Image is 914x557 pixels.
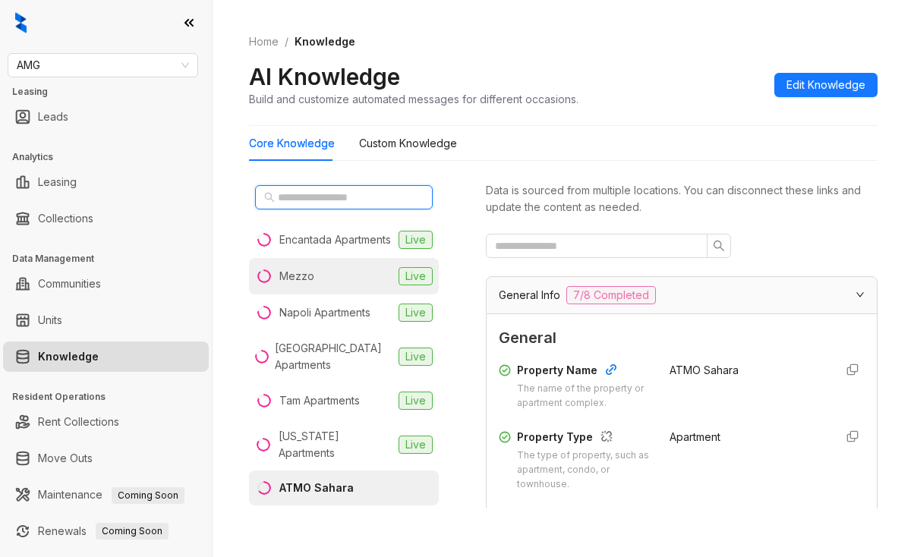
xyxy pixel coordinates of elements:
span: search [713,240,725,252]
div: [GEOGRAPHIC_DATA] Apartments [275,340,392,373]
h2: AI Knowledge [249,62,400,91]
a: Leads [38,102,68,132]
div: Property Name [517,362,651,382]
h3: Data Management [12,252,212,266]
img: logo [15,12,27,33]
li: Units [3,305,209,335]
span: General Info [499,287,560,304]
span: Coming Soon [112,487,184,504]
div: Encantada Apartments [279,231,391,248]
span: Coming Soon [96,523,169,540]
span: ATMO Sahara [670,363,739,376]
li: / [285,33,288,50]
li: Leads [3,102,209,132]
li: Leasing [3,167,209,197]
a: Move Outs [38,443,93,474]
div: Mezzo [279,268,314,285]
li: Move Outs [3,443,209,474]
li: Communities [3,269,209,299]
a: Communities [38,269,101,299]
div: Tam Apartments [279,392,360,409]
span: Live [399,304,433,322]
div: The type of property, such as apartment, condo, or townhouse. [517,448,651,492]
div: Custom Knowledge [359,135,457,152]
a: Home [246,33,282,50]
a: Rent Collections [38,407,119,437]
button: Edit Knowledge [774,73,878,97]
span: Live [399,392,433,410]
span: Knowledge [295,35,355,48]
span: Edit Knowledge [786,77,865,93]
div: ATMO Sahara [279,480,354,496]
li: Renewals [3,516,209,546]
a: RenewalsComing Soon [38,516,169,546]
div: The name of the property or apartment complex. [517,382,651,411]
li: Maintenance [3,480,209,510]
a: Leasing [38,167,77,197]
div: Property Type [517,429,651,448]
a: Knowledge [38,341,99,372]
span: Live [399,231,433,249]
li: Collections [3,203,209,234]
span: expanded [856,290,865,299]
h3: Analytics [12,150,212,164]
div: [US_STATE] Apartments [279,428,392,461]
span: General [499,326,865,350]
h3: Leasing [12,85,212,99]
span: Live [399,267,433,285]
li: Rent Collections [3,407,209,437]
li: Knowledge [3,341,209,372]
span: Live [399,348,433,366]
a: Units [38,305,62,335]
div: General Info7/8 Completed [487,277,877,313]
div: Build and customize automated messages for different occasions. [249,91,578,107]
span: 7/8 Completed [566,286,656,304]
span: Apartment [670,430,720,443]
a: Collections [38,203,93,234]
span: AMG [17,54,189,77]
span: Live [399,436,433,454]
div: Napoli Apartments [279,304,370,321]
div: Data is sourced from multiple locations. You can disconnect these links and update the content as... [486,182,878,216]
div: Core Knowledge [249,135,335,152]
span: search [264,192,275,203]
h3: Resident Operations [12,390,212,404]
